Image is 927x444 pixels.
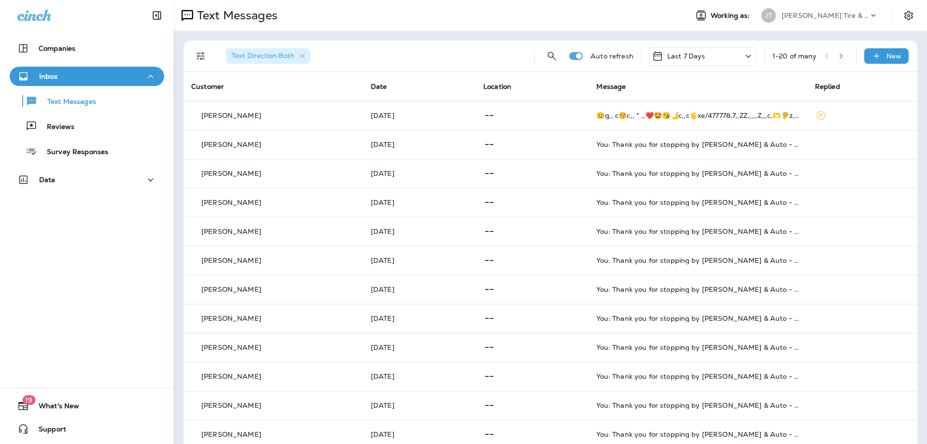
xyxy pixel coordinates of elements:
div: You: Thank you for stopping by Jensen Tire & Auto - North 108th Street. Please take 30 seconds to... [596,344,799,351]
p: Aug 22, 2025 04:58 PM [371,430,468,438]
p: Inbox [39,72,57,80]
button: Text Messages [10,91,164,111]
button: Reviews [10,116,164,136]
button: Collapse Sidebar [143,6,170,25]
p: Aug 22, 2025 04:58 PM [371,199,468,206]
div: You: Thank you for stopping by Jensen Tire & Auto - North 83rd Street. Please take 30 seconds to ... [596,401,799,409]
div: You: Thank you for stopping by Jensen Tire & Auto - Gretna. Please take 30 seconds to leave us a ... [596,286,799,293]
span: Text Direction : Both [232,51,295,60]
span: Support [29,425,66,437]
div: You: Thank you for stopping by Jensen Tire & Auto - North 108th Street. Please take 30 seconds to... [596,372,799,380]
p: Aug 22, 2025 04:58 PM [371,344,468,351]
button: Inbox [10,67,164,86]
p: [PERSON_NAME] [201,430,261,438]
button: 19What's New [10,396,164,415]
p: [PERSON_NAME] [201,286,261,293]
button: Settings [900,7,917,24]
p: Survey Responses [37,148,108,157]
span: Date [371,82,387,91]
div: 1 - 20 of many [772,52,817,60]
p: Text Messages [38,98,96,107]
span: Location [483,82,511,91]
p: Aug 22, 2025 04:58 PM [371,315,468,322]
div: You: Thank you for stopping by Jensen Tire & Auto - Spaulding Plaza. Please take 30 seconds to le... [596,430,799,438]
p: [PERSON_NAME] [201,199,261,206]
p: Text Messages [193,8,278,23]
p: Companies [39,44,75,52]
p: [PERSON_NAME] [201,141,261,148]
span: Message [596,82,626,91]
p: Aug 22, 2025 04:58 PM [371,286,468,293]
p: [PERSON_NAME] [201,228,261,235]
p: Aug 22, 2025 04:58 PM [371,228,468,235]
button: Survey Responses [10,141,164,161]
p: [PERSON_NAME] [201,257,261,264]
p: [PERSON_NAME] Tire & Auto [782,12,869,19]
p: Aug 22, 2025 04:58 PM [371,170,468,177]
p: [PERSON_NAME] [201,372,261,380]
button: Filters [191,46,211,66]
span: Customer [191,82,224,91]
div: 😊g,, c😚c,, * ,,❤️🤩😘🫸c,,c🖐️xe/477778,7,,ZZ,,,,,Z,,,c,🫶🦻z, ,"🫶🫶😆🫴,0,,,,, ,,xx,,',,,,*70😍😄🙃😄😄😄. Z 😃🫱... [596,112,799,119]
button: Support [10,419,164,439]
div: You: Thank you for stopping by Jensen Tire & Auto - North 83rd Street. Please take 30 seconds to ... [596,315,799,322]
div: You: Thank you for stopping by Jensen Tire & Auto - Galvin Road. Please take 30 seconds to leave ... [596,228,799,235]
div: You: Thank you for stopping by Jensen Tire & Auto - Spaulding Plaza. Please take 30 seconds to le... [596,170,799,177]
div: You: Thank you for stopping by Jensen Tire & Auto - L Street. Please take 30 seconds to leave us ... [596,141,799,148]
span: Replied [815,82,840,91]
p: [PERSON_NAME] [201,112,261,119]
p: New [886,52,901,60]
button: Companies [10,39,164,58]
p: Reviews [37,123,74,132]
p: [PERSON_NAME] [201,315,261,322]
p: Aug 22, 2025 04:58 PM [371,141,468,148]
p: Aug 22, 2025 04:58 PM [371,257,468,264]
p: Data [39,176,56,184]
p: Aug 22, 2025 04:58 PM [371,372,468,380]
p: Last 7 Days [667,52,705,60]
button: Data [10,170,164,189]
p: [PERSON_NAME] [201,401,261,409]
span: What's New [29,402,79,414]
p: Aug 22, 2025 07:07 PM [371,112,468,119]
div: Text Direction:Both [226,48,310,64]
p: [PERSON_NAME] [201,344,261,351]
p: Auto refresh [590,52,633,60]
p: [PERSON_NAME] [201,170,261,177]
span: Working as: [711,12,752,20]
p: Aug 22, 2025 04:58 PM [371,401,468,409]
button: Search Messages [542,46,562,66]
span: 19 [22,395,35,405]
div: You: Thank you for stopping by Jensen Tire & Auto - North 108th Street. Please take 30 seconds to... [596,199,799,206]
div: You: Thank you for stopping by Jensen Tire & Auto - East Military. Please take 30 seconds to leav... [596,257,799,264]
div: JT [761,8,776,23]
